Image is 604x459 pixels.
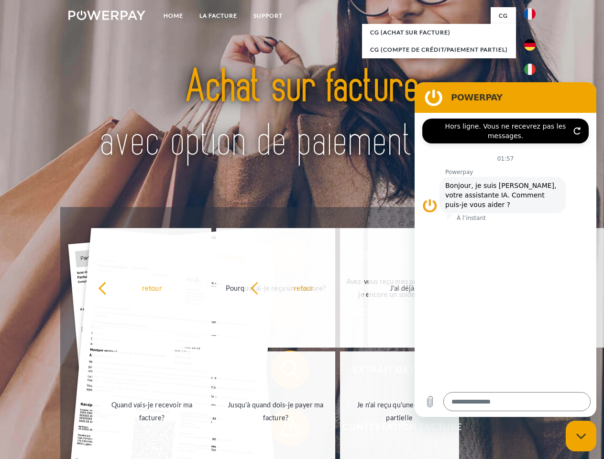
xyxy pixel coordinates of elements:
[566,421,596,451] iframe: Bouton de lancement de la fenêtre de messagerie, conversation en cours
[250,281,358,294] div: retour
[91,46,513,183] img: title-powerpay_fr.svg
[374,281,482,294] div: J'ai déjà payé ma facture
[362,41,516,58] a: CG (Compte de crédit/paiement partiel)
[346,398,453,424] div: Je n'ai reçu qu'une livraison partielle
[524,64,536,75] img: it
[98,398,206,424] div: Quand vais-je recevoir ma facture?
[245,7,291,24] a: Support
[524,39,536,51] img: de
[191,7,245,24] a: LA FACTURE
[98,281,206,294] div: retour
[362,24,516,41] a: CG (achat sur facture)
[415,82,596,417] iframe: Fenêtre de messagerie
[155,7,191,24] a: Home
[524,8,536,20] img: fr
[491,7,516,24] a: CG
[68,11,145,20] img: logo-powerpay-white.svg
[222,281,329,294] div: Pourquoi ai-je reçu une facture?
[222,398,329,424] div: Jusqu'à quand dois-je payer ma facture?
